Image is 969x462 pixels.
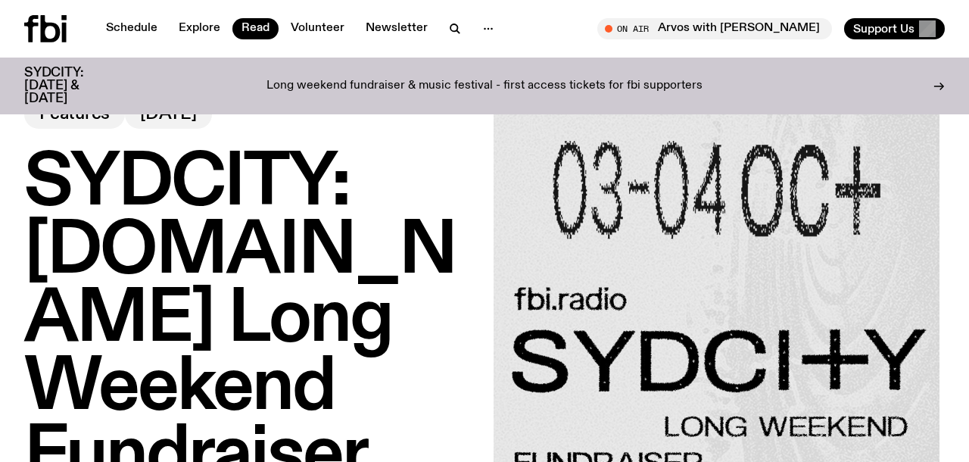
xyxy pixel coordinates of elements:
[24,67,121,105] h3: SYDCITY: [DATE] & [DATE]
[232,18,279,39] a: Read
[597,18,832,39] button: On AirArvos with [PERSON_NAME]
[97,18,167,39] a: Schedule
[170,18,229,39] a: Explore
[357,18,437,39] a: Newsletter
[282,18,354,39] a: Volunteer
[266,80,703,93] p: Long weekend fundraiser & music festival - first access tickets for fbi supporters
[844,18,945,39] button: Support Us
[39,106,110,123] span: Features
[140,106,197,123] span: [DATE]
[853,22,914,36] span: Support Us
